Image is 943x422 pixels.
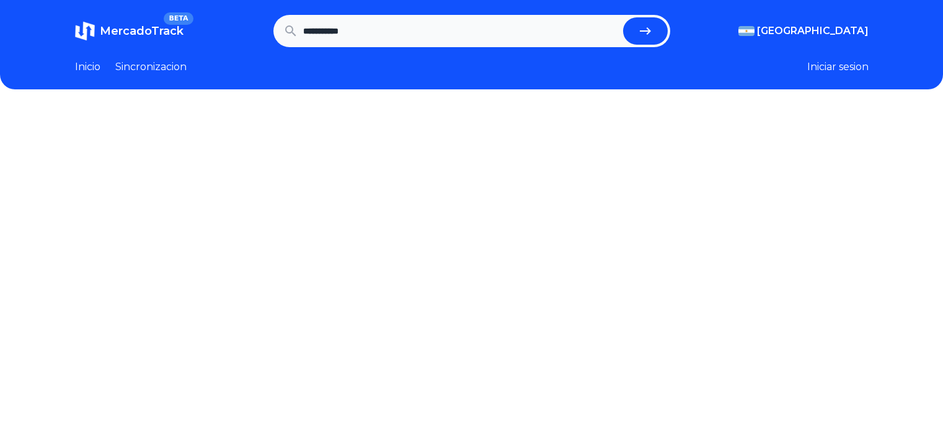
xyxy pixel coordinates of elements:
[757,24,869,38] span: [GEOGRAPHIC_DATA]
[75,60,100,74] a: Inicio
[164,12,193,25] span: BETA
[100,24,184,38] span: MercadoTrack
[75,21,95,41] img: MercadoTrack
[807,60,869,74] button: Iniciar sesion
[115,60,187,74] a: Sincronizacion
[738,26,755,36] img: Argentina
[738,24,869,38] button: [GEOGRAPHIC_DATA]
[75,21,184,41] a: MercadoTrackBETA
